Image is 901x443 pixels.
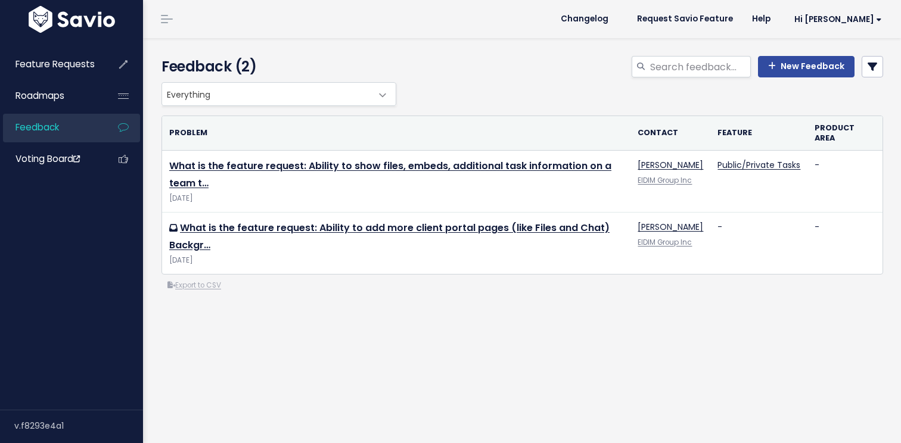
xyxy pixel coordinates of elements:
th: Contact [630,116,710,151]
span: Hi [PERSON_NAME] [794,15,882,24]
span: Voting Board [15,152,80,165]
img: logo-white.9d6f32f41409.svg [26,6,118,33]
span: Feature Requests [15,58,95,70]
a: EIDIM Group Inc [638,176,692,185]
div: [DATE] [169,254,623,267]
td: - [807,151,883,213]
span: Changelog [561,15,608,23]
a: EIDIM Group Inc [638,238,692,247]
a: [PERSON_NAME] [638,221,703,233]
th: Feature [710,116,807,151]
a: Voting Board [3,145,99,173]
div: [DATE] [169,192,623,205]
a: Help [742,10,780,28]
a: Feature Requests [3,51,99,78]
th: Product Area [807,116,883,151]
a: Hi [PERSON_NAME] [780,10,891,29]
input: Search feedback... [649,56,751,77]
a: What is the feature request: Ability to add more client portal pages (like Files and Chat) Backgr… [169,221,610,252]
a: Public/Private Tasks [717,159,800,171]
a: Request Savio Feature [627,10,742,28]
a: Export to CSV [167,280,221,290]
div: v.f8293e4a1 [14,410,143,441]
span: Everything [161,82,396,106]
td: - [807,213,883,274]
a: New Feedback [758,56,855,77]
h4: Feedback (2) [161,56,390,77]
a: Feedback [3,114,99,141]
a: Roadmaps [3,82,99,110]
a: [PERSON_NAME] [638,159,703,171]
span: Roadmaps [15,89,64,102]
th: Problem [162,116,630,151]
td: - [710,213,807,274]
span: Everything [162,83,372,105]
span: Feedback [15,121,59,133]
a: What is the feature request: Ability to show files, embeds, additional task information on a team t… [169,159,611,190]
